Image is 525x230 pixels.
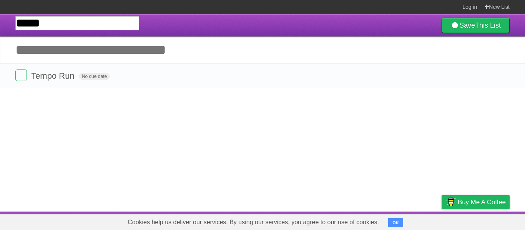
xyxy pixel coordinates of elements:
a: Developers [365,213,396,228]
span: Buy me a coffee [458,195,506,209]
span: Tempo Run [31,71,76,81]
a: Suggest a feature [461,213,510,228]
a: SaveThis List [442,18,510,33]
img: Buy me a coffee [445,195,456,208]
a: About [339,213,356,228]
label: Done [15,69,27,81]
b: This List [475,22,501,29]
span: Cookies help us deliver our services. By using our services, you agree to our use of cookies. [120,215,387,230]
a: Terms [405,213,422,228]
a: Buy me a coffee [442,195,510,209]
span: No due date [79,73,110,80]
button: OK [388,218,403,227]
a: Privacy [432,213,452,228]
